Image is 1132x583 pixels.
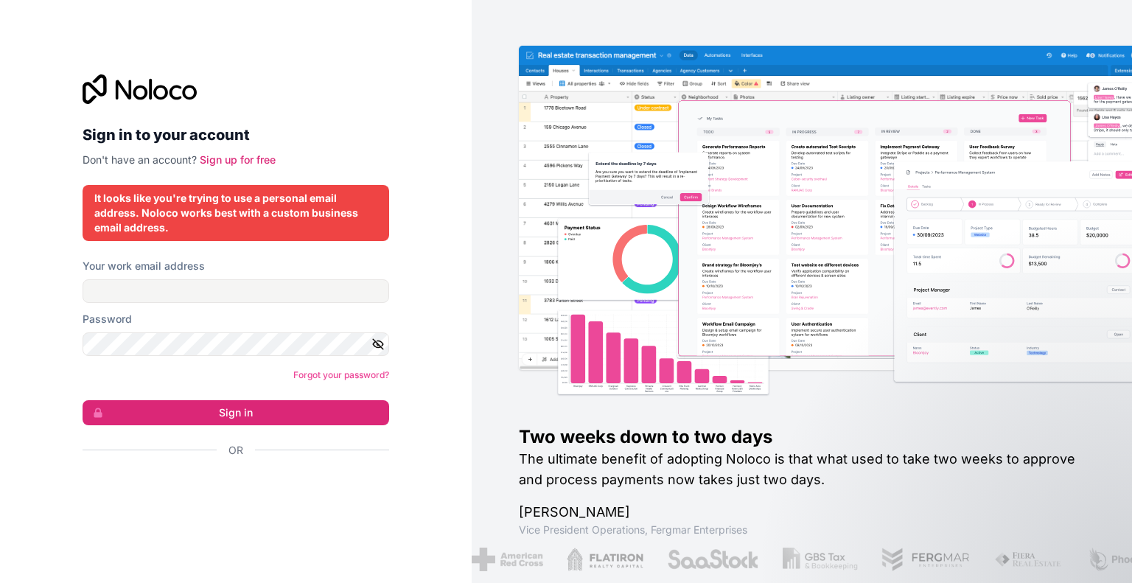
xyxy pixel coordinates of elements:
a: Forgot your password? [293,369,389,380]
img: /assets/gbstax-C-GtDUiK.png [782,548,857,571]
img: /assets/saastock-C6Zbiodz.png [665,548,758,571]
div: It looks like you're trying to use a personal email address. Noloco works best with a custom busi... [94,191,377,235]
img: /assets/flatiron-C8eUkumj.png [566,548,643,571]
iframe: Intercom notifications message [837,472,1132,576]
a: Sign up for free [200,153,276,166]
h1: Two weeks down to two days [519,425,1085,449]
button: Sign in [83,400,389,425]
label: Password [83,312,132,327]
h2: Sign in to your account [83,122,389,148]
input: Email address [83,279,389,303]
h1: Vice President Operations , Fergmar Enterprises [519,523,1085,537]
h2: The ultimate benefit of adopting Noloco is that what used to take two weeks to approve and proces... [519,449,1085,490]
label: Your work email address [83,259,205,273]
input: Password [83,332,389,356]
img: /assets/american-red-cross-BAupjrZR.png [470,548,542,571]
iframe: Sign in with Google Button [75,474,385,506]
h1: [PERSON_NAME] [519,502,1085,523]
span: Don't have an account? [83,153,197,166]
span: Or [228,443,243,458]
